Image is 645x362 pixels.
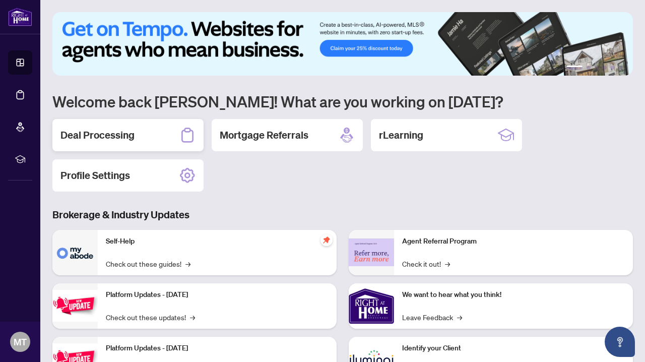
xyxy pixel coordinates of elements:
button: 6 [619,66,623,70]
h2: rLearning [379,128,423,142]
h2: Deal Processing [60,128,135,142]
p: We want to hear what you think! [402,289,625,300]
img: Platform Updates - July 21, 2025 [52,290,98,322]
p: Platform Updates - [DATE] [106,343,329,354]
p: Agent Referral Program [402,236,625,247]
button: 2 [587,66,591,70]
img: Slide 0 [52,12,633,76]
span: → [190,312,195,323]
button: 1 [566,66,583,70]
p: Self-Help [106,236,329,247]
a: Check out these updates!→ [106,312,195,323]
span: MT [14,335,27,349]
button: 4 [603,66,607,70]
img: We want to hear what you think! [349,283,394,329]
h2: Profile Settings [60,168,130,183]
a: Check out these guides!→ [106,258,190,269]
span: → [185,258,190,269]
img: logo [8,8,32,26]
span: → [445,258,450,269]
span: pushpin [320,234,333,246]
img: Agent Referral Program [349,238,394,266]
img: Self-Help [52,230,98,275]
h2: Mortgage Referrals [220,128,308,142]
p: Platform Updates - [DATE] [106,289,329,300]
p: Identify your Client [402,343,625,354]
a: Leave Feedback→ [402,312,462,323]
button: 5 [611,66,615,70]
h3: Brokerage & Industry Updates [52,208,633,222]
a: Check it out!→ [402,258,450,269]
h1: Welcome back [PERSON_NAME]! What are you working on [DATE]? [52,92,633,111]
button: 3 [595,66,599,70]
button: Open asap [605,327,635,357]
span: → [457,312,462,323]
